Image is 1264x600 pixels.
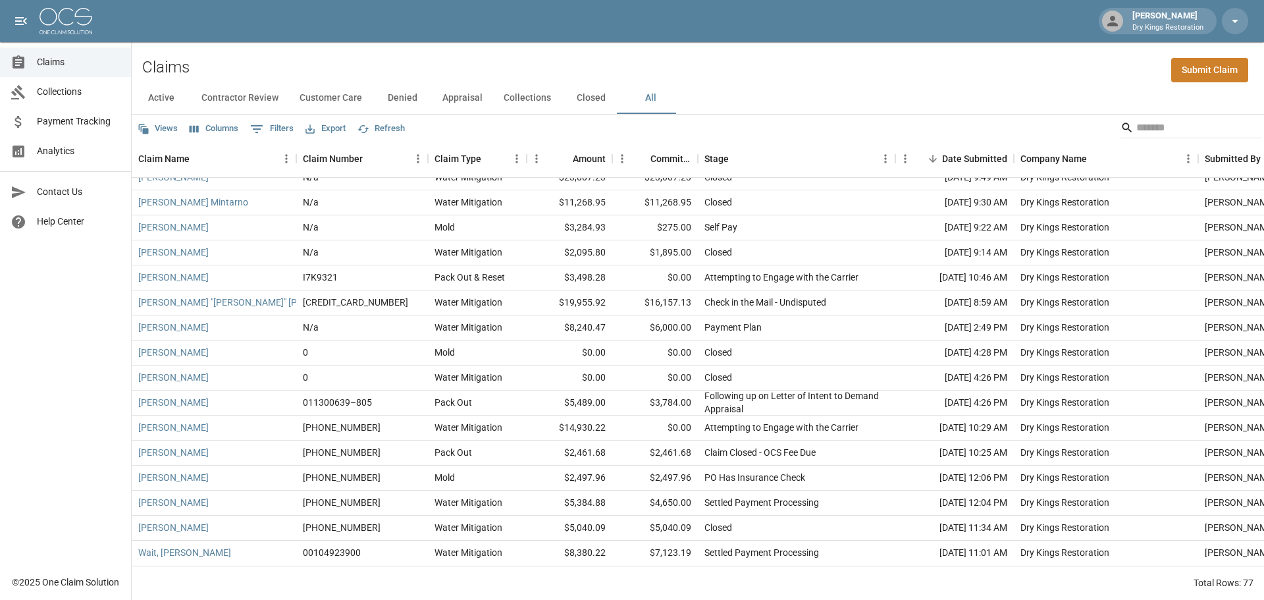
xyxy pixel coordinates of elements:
[37,215,120,229] span: Help Center
[527,441,612,466] div: $2,461.68
[191,82,289,114] button: Contractor Review
[1020,171,1109,184] div: Dry Kings Restoration
[303,446,381,459] div: 01-008-959086
[895,315,1014,341] div: [DATE] 2:49 PM
[704,171,732,184] div: Closed
[132,140,296,177] div: Claim Name
[942,140,1007,177] div: Date Submitted
[434,421,502,434] div: Water Mitigation
[434,171,502,184] div: Water Mitigation
[1020,296,1109,309] div: Dry Kings Restoration
[704,546,819,559] div: Settled Payment Processing
[621,82,680,114] button: All
[303,396,372,409] div: 011300639–805
[434,196,502,209] div: Water Mitigation
[612,441,698,466] div: $2,461.68
[562,82,621,114] button: Closed
[373,82,432,114] button: Denied
[1020,546,1109,559] div: Dry Kings Restoration
[895,140,1014,177] div: Date Submitted
[138,171,209,184] a: [PERSON_NAME]
[895,149,915,169] button: Menu
[527,240,612,265] div: $2,095.80
[138,296,359,309] a: [PERSON_NAME] "[PERSON_NAME]" [PERSON_NAME]
[434,471,455,484] div: Mold
[612,165,698,190] div: $23,007.23
[895,516,1014,541] div: [DATE] 11:34 AM
[142,58,190,77] h2: Claims
[1020,421,1109,434] div: Dry Kings Restoration
[527,149,546,169] button: Menu
[527,416,612,441] div: $14,930.22
[704,221,737,234] div: Self Pay
[302,119,349,139] button: Export
[650,140,691,177] div: Committed Amount
[1020,346,1109,359] div: Dry Kings Restoration
[704,246,732,259] div: Closed
[432,82,493,114] button: Appraisal
[729,150,747,168] button: Sort
[247,119,297,140] button: Show filters
[612,391,698,416] div: $3,784.00
[138,346,209,359] a: [PERSON_NAME]
[434,271,505,284] div: Pack Out & Reset
[434,346,455,359] div: Mold
[303,296,408,309] div: 5033062247-1-1
[895,441,1014,466] div: [DATE] 10:25 AM
[895,466,1014,491] div: [DATE] 12:06 PM
[434,371,502,384] div: Water Mitigation
[704,196,732,209] div: Closed
[895,290,1014,315] div: [DATE] 8:59 AM
[527,290,612,315] div: $19,955.92
[1020,246,1109,259] div: Dry Kings Restoration
[39,8,92,34] img: ocs-logo-white-transparent.png
[434,321,502,334] div: Water Mitigation
[303,221,319,234] div: N/a
[138,446,209,459] a: [PERSON_NAME]
[924,150,942,168] button: Sort
[1020,496,1109,509] div: Dry Kings Restoration
[132,82,1264,114] div: dynamic tabs
[434,296,502,309] div: Water Mitigation
[527,265,612,290] div: $3,498.28
[138,196,248,209] a: [PERSON_NAME] Mintarno
[698,140,895,177] div: Stage
[138,140,190,177] div: Claim Name
[704,389,889,416] div: Following up on Letter of Intent to Demand Appraisal
[1178,149,1198,169] button: Menu
[612,240,698,265] div: $1,895.00
[138,471,209,484] a: [PERSON_NAME]
[1194,576,1253,589] div: Total Rows: 77
[8,8,34,34] button: open drawer
[895,190,1014,215] div: [DATE] 9:30 AM
[303,521,381,534] div: 01-008-962042
[527,215,612,240] div: $3,284.93
[612,416,698,441] div: $0.00
[704,421,858,434] div: Attempting to Engage with the Carrier
[481,150,500,168] button: Sort
[363,150,381,168] button: Sort
[434,140,481,177] div: Claim Type
[1087,150,1105,168] button: Sort
[612,215,698,240] div: $275.00
[1020,140,1087,177] div: Company Name
[1127,9,1209,33] div: [PERSON_NAME]
[434,446,472,459] div: Pack Out
[612,366,698,391] div: $0.00
[895,366,1014,391] div: [DATE] 4:26 PM
[138,371,209,384] a: [PERSON_NAME]
[895,491,1014,516] div: [DATE] 12:04 PM
[704,346,732,359] div: Closed
[895,240,1014,265] div: [DATE] 9:14 AM
[1020,271,1109,284] div: Dry Kings Restoration
[1020,471,1109,484] div: Dry Kings Restoration
[434,221,455,234] div: Mold
[704,446,816,459] div: Claim Closed - OCS Fee Due
[612,541,698,566] div: $7,123.19
[527,391,612,416] div: $5,489.00
[1020,221,1109,234] div: Dry Kings Restoration
[303,321,319,334] div: N/a
[612,265,698,290] div: $0.00
[37,55,120,69] span: Claims
[895,391,1014,416] div: [DATE] 4:26 PM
